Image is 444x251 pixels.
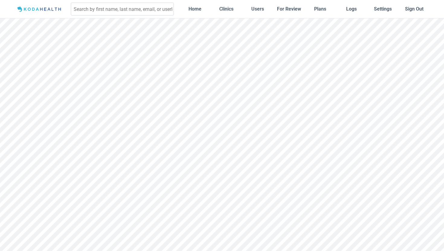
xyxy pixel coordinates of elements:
[337,2,366,16] a: Logs
[306,2,335,16] a: Plans
[400,2,429,16] button: Sign Out
[275,2,304,16] a: For Review
[181,2,210,16] a: Home
[243,2,272,16] a: Users
[368,2,397,16] a: Settings
[212,2,241,16] a: Clinics
[15,5,64,13] img: Logo
[71,2,174,16] input: Search by first name, last name, email, or userId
